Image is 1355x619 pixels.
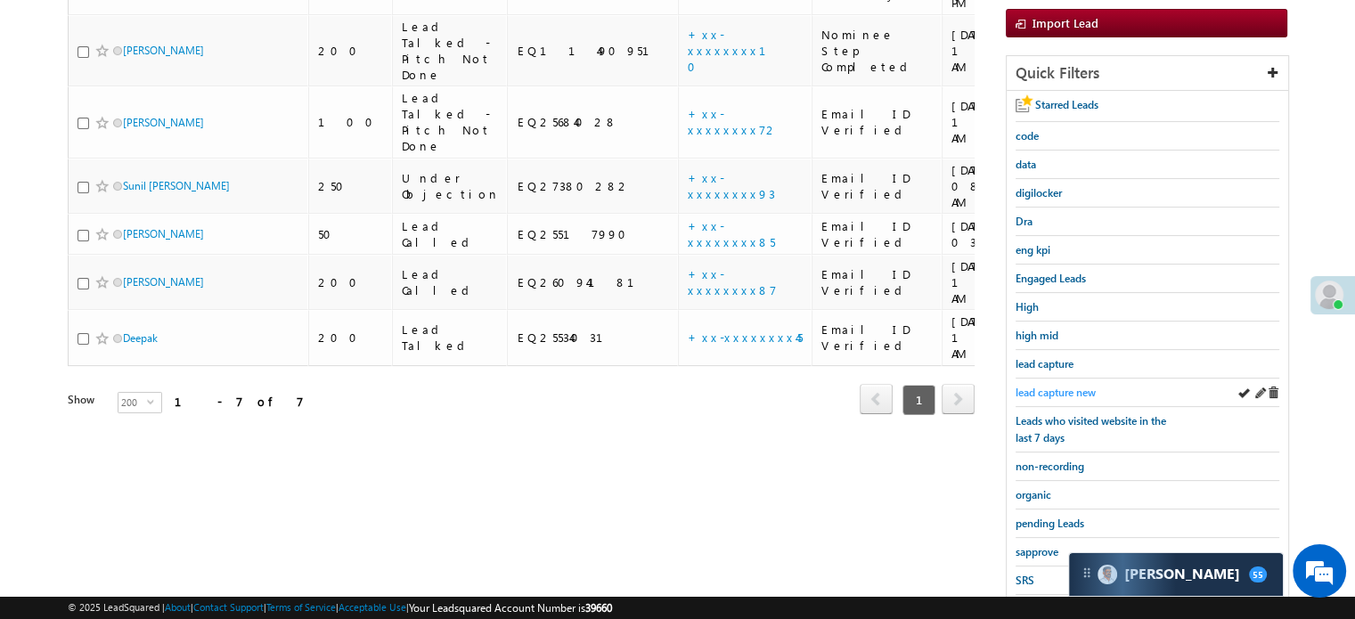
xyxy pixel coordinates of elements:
span: code [1016,129,1039,143]
img: carter-drag [1080,566,1094,580]
span: pending Leads [1016,517,1084,530]
span: select [147,397,161,405]
div: Lead Talked - Pitch Not Done [402,90,500,154]
span: Dra [1016,215,1033,228]
span: prev [860,384,893,414]
a: [PERSON_NAME] [123,227,204,240]
div: Nominee Step Completed [821,27,934,75]
div: [DATE] 08:27 AM [951,162,1039,210]
div: 200 [318,43,384,59]
a: Sunil [PERSON_NAME] [123,179,230,192]
div: Email ID Verified [821,218,934,250]
a: About [165,601,191,613]
span: high mid [1016,329,1058,342]
a: Contact Support [193,601,264,613]
div: 200 [318,330,384,346]
span: 1 [902,385,935,415]
span: 39660 [585,601,612,615]
div: Email ID Verified [821,170,934,202]
div: [DATE] 03:39 AM [951,218,1039,250]
a: Deepak [123,331,158,345]
span: non-recording [1016,460,1084,473]
span: digilocker [1016,186,1062,200]
div: Email ID Verified [821,322,934,354]
a: Terms of Service [266,601,336,613]
span: Your Leadsquared Account Number is [409,601,612,615]
div: Lead Talked - Pitch Not Done [402,19,500,83]
div: Show [68,392,103,408]
span: High [1016,300,1039,314]
a: [PERSON_NAME] [123,275,204,289]
a: +xx-xxxxxxxx87 [688,266,777,297]
a: [PERSON_NAME] [123,116,204,129]
span: lead capture [1016,357,1073,371]
span: organic [1016,488,1051,501]
div: [DATE] 12:04 AM [951,258,1039,306]
div: 50 [318,226,384,242]
span: sapprove [1016,545,1058,558]
div: EQ25684028 [517,114,670,130]
div: [DATE] 10:57 AM [951,98,1039,146]
a: Acceptable Use [339,601,406,613]
span: Import Lead [1033,15,1098,30]
div: 250 [318,178,384,194]
span: Engaged Leads [1016,272,1086,285]
a: +xx-xxxxxxxx45 [688,330,803,345]
span: 200 [118,393,147,412]
span: 55 [1249,566,1267,582]
div: EQ26094181 [517,274,670,290]
a: prev [860,386,893,414]
span: © 2025 LeadSquared | | | | | [68,599,612,616]
div: Email ID Verified [821,106,934,138]
div: carter-dragCarter[PERSON_NAME]55 [1068,552,1284,597]
span: SRS [1016,574,1034,587]
a: +xx-xxxxxxxx85 [688,218,775,249]
a: [PERSON_NAME] [123,44,204,57]
div: [DATE] 10:03 AM [951,27,1039,75]
a: next [942,386,975,414]
span: Starred Leads [1035,98,1098,111]
div: EQ25517990 [517,226,670,242]
div: Lead Called [402,266,500,298]
span: data [1016,158,1036,171]
div: Under Objection [402,170,500,202]
div: EQ25534031 [517,330,670,346]
div: Lead Talked [402,322,500,354]
span: eng kpi [1016,243,1050,257]
div: 1 - 7 of 7 [175,391,304,411]
div: 100 [318,114,384,130]
span: next [942,384,975,414]
a: +xx-xxxxxxxx72 [688,106,779,137]
a: +xx-xxxxxxxx10 [688,27,788,74]
div: Email ID Verified [821,266,934,298]
div: EQ11490951 [517,43,670,59]
div: Quick Filters [1007,56,1288,91]
div: [DATE] 12:46 AM [951,314,1039,362]
a: +xx-xxxxxxxx93 [688,170,775,201]
div: EQ27380282 [517,178,670,194]
div: 200 [318,274,384,290]
div: Lead Called [402,218,500,250]
span: Leads who visited website in the last 7 days [1016,414,1166,444]
span: lead capture new [1016,386,1096,399]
